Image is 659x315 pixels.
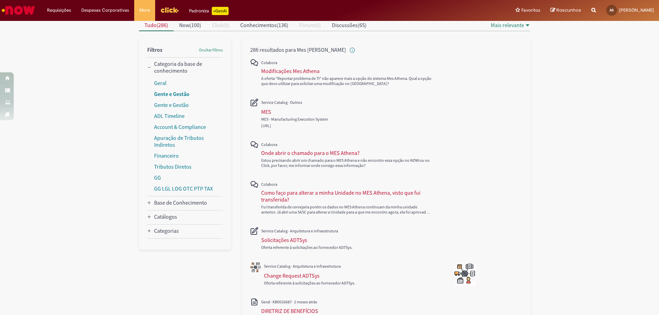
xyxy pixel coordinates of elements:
span: [PERSON_NAME] [619,7,654,13]
div: Padroniza [189,7,229,15]
span: Favoritos [521,7,540,14]
p: +GenAi [212,7,229,15]
img: ServiceNow [1,3,36,17]
img: click_logo_yellow_360x200.png [160,5,179,15]
span: More [139,7,150,14]
span: AS [610,8,614,12]
span: Requisições [47,7,71,14]
span: Rascunhos [556,7,581,13]
span: Despesas Corporativas [81,7,129,14]
a: Rascunhos [551,7,581,14]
